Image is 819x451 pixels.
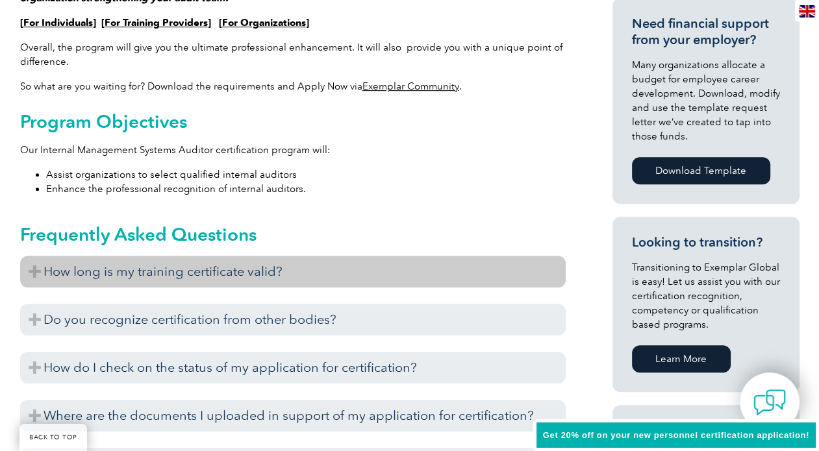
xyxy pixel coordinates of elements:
[632,58,780,143] p: Many organizations allocate a budget for employee career development. Download, modify and use th...
[105,17,208,29] a: For Training Providers
[543,430,809,440] span: Get 20% off on your new personnel certification application!
[632,157,770,184] a: Download Template
[46,182,566,196] li: Enhance the professional recognition of internal auditors.
[799,5,815,18] img: en
[20,400,566,432] h3: Where are the documents I uploaded in support of my application for certification?
[753,386,786,419] img: contact-chat.png
[222,17,306,29] a: For Organizations
[362,80,459,92] a: Exemplar Community
[20,111,566,132] h2: Program Objectives
[46,167,566,182] li: Assist organizations to select qualified internal auditors
[632,234,780,250] h3: Looking to transition?
[19,424,87,451] a: BACK TO TOP
[632,345,731,372] a: Learn More
[20,79,566,93] p: So what are you waiting for? Download the requirements and Apply Now via .
[20,352,566,384] h3: How do I check on the status of my application for certification?
[20,40,566,69] p: Overall, the program will give you the ultimate professional enhancement. It will also provide yo...
[20,256,566,287] h3: How long is my training certificate valid?
[20,17,309,29] strong: [ ] [ ] [ ]
[20,304,566,335] h3: Do you recognize certification from other bodies?
[20,224,566,245] h2: Frequently Asked Questions
[632,16,780,48] h3: Need financial support from your employer?
[20,143,566,157] p: Our Internal Management Systems Auditor certification program will:
[632,260,780,332] p: Transitioning to Exemplar Global is easy! Let us assist you with our certification recognition, c...
[23,17,93,29] a: For Individuals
